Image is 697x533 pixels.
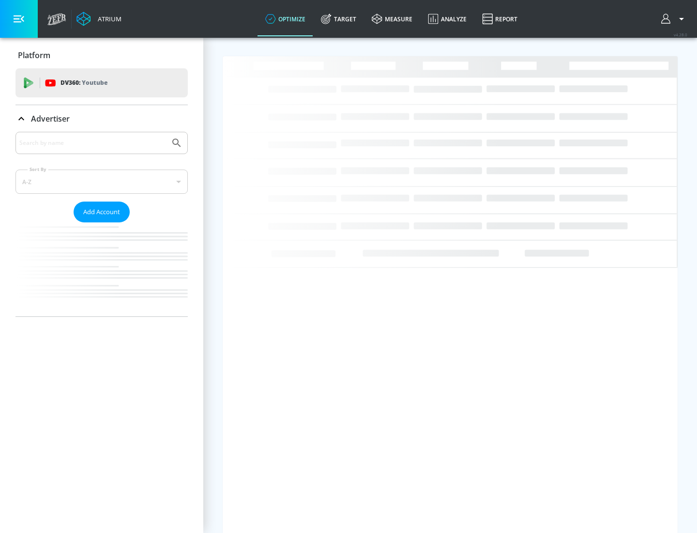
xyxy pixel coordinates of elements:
[76,12,121,26] a: Atrium
[420,1,474,36] a: Analyze
[15,170,188,194] div: A-Z
[15,132,188,316] div: Advertiser
[15,222,188,316] nav: list of Advertiser
[15,105,188,132] div: Advertiser
[364,1,420,36] a: measure
[28,166,48,172] label: Sort By
[474,1,525,36] a: Report
[15,68,188,97] div: DV360: Youtube
[313,1,364,36] a: Target
[15,42,188,69] div: Platform
[61,78,107,88] p: DV360:
[258,1,313,36] a: optimize
[674,32,687,37] span: v 4.28.0
[19,137,166,149] input: Search by name
[31,113,70,124] p: Advertiser
[82,78,107,88] p: Youtube
[94,15,121,23] div: Atrium
[18,50,50,61] p: Platform
[74,202,130,222] button: Add Account
[83,206,120,218] span: Add Account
